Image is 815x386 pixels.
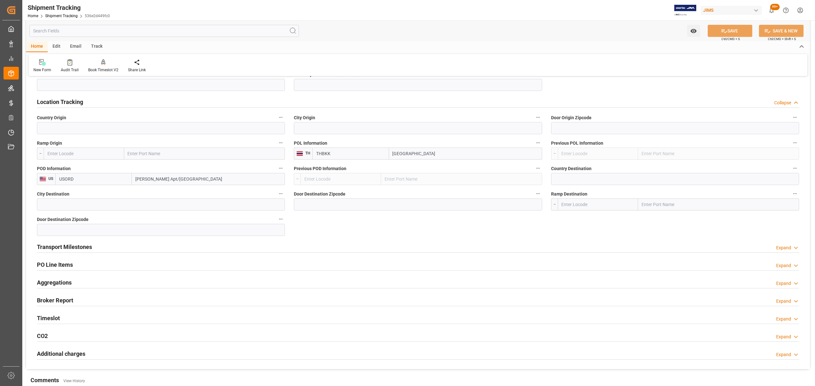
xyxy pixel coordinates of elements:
span: Door Destination Zipcode [294,191,345,197]
button: JIMS [701,4,764,16]
button: show 100 new notifications [764,3,779,17]
img: Exertis%20JAM%20-%20Email%20Logo.jpg_1722504956.jpg [674,5,696,16]
button: Door Destination Zipcode [534,190,542,198]
a: Home [28,14,38,18]
button: Previous POD Information [534,164,542,172]
h2: Timeslot [37,314,60,322]
span: 99+ [770,4,780,10]
div: Audit Trail [61,67,79,73]
h2: Transport Milestones [37,243,92,251]
button: Door Destination Zipcode [277,215,285,223]
h2: Comments [31,376,59,384]
input: Enter Port Name [638,148,799,160]
h2: PO Line Items [37,260,73,269]
span: POL Information [294,140,327,147]
h2: Location Tracking [37,98,83,106]
div: Expand [776,351,791,358]
button: Door Origin Zipcode [791,113,799,121]
button: Ramp Destination [791,190,799,198]
input: Enter Port Name [381,173,542,185]
span: POD Information [37,165,71,172]
input: Enter Port Name [124,148,285,160]
span: City Origin [294,114,315,121]
input: Enter Locode [301,173,381,185]
input: Enter Locode [558,148,638,160]
span: Door Destination Zipcode [37,216,89,223]
div: Expand [776,334,791,340]
button: Country Destination [791,164,799,172]
input: Enter Locode [312,148,389,160]
input: Enter Port Name [638,198,799,210]
button: SAVE & NEW [759,25,804,37]
div: Edit [48,41,65,52]
span: US [46,176,53,181]
div: Home [26,41,48,52]
input: Search Fields [29,25,299,37]
span: Ramp Destination [551,191,587,197]
input: Enter Locode [558,198,638,210]
input: Enter Port Name [389,148,542,160]
button: POD Information [277,164,285,172]
div: Book Timeslot V2 [88,67,118,73]
span: Previous POL Information [551,140,603,147]
img: country [39,176,46,182]
a: Shipment Tracking [45,14,78,18]
span: Country Origin [37,114,66,121]
div: Share Link [128,67,146,73]
input: Enter Locode [55,173,132,185]
button: Country Origin [277,113,285,121]
div: -- [37,148,44,160]
div: -- [551,198,558,210]
input: Enter Port Name [132,173,285,185]
div: Expand [776,316,791,322]
button: City Origin [534,113,542,121]
span: Ctrl/CMD + S [721,37,740,41]
div: Expand [776,262,791,269]
span: Previous POD Information [294,165,346,172]
h2: CO2 [37,332,48,340]
span: Ramp Origin [37,140,62,147]
div: Expand [776,298,791,305]
div: Email [65,41,86,52]
div: Expand [776,245,791,251]
button: Ramp Origin [277,139,285,147]
h2: Aggregations [37,278,72,287]
button: City Destination [277,190,285,198]
span: City Destination [37,191,69,197]
img: country [296,151,303,156]
button: open menu [687,25,700,37]
div: Collapse [774,100,791,106]
span: TH [303,151,310,155]
span: Ctrl/CMD + Shift + S [768,37,796,41]
div: JIMS [701,6,762,15]
button: Help Center [779,3,793,17]
div: Track [86,41,107,52]
button: SAVE [708,25,752,37]
span: Country Destination [551,165,592,172]
input: Enter Locode [44,148,124,160]
div: New Form [33,67,51,73]
h2: Additional charges [37,349,85,358]
span: Door Origin Zipcode [551,114,592,121]
button: Previous POL Information [791,139,799,147]
h2: Broker Report [37,296,73,305]
button: POL Information [534,139,542,147]
div: Shipment Tracking [28,3,110,12]
a: View History [63,379,85,383]
div: Expand [776,280,791,287]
